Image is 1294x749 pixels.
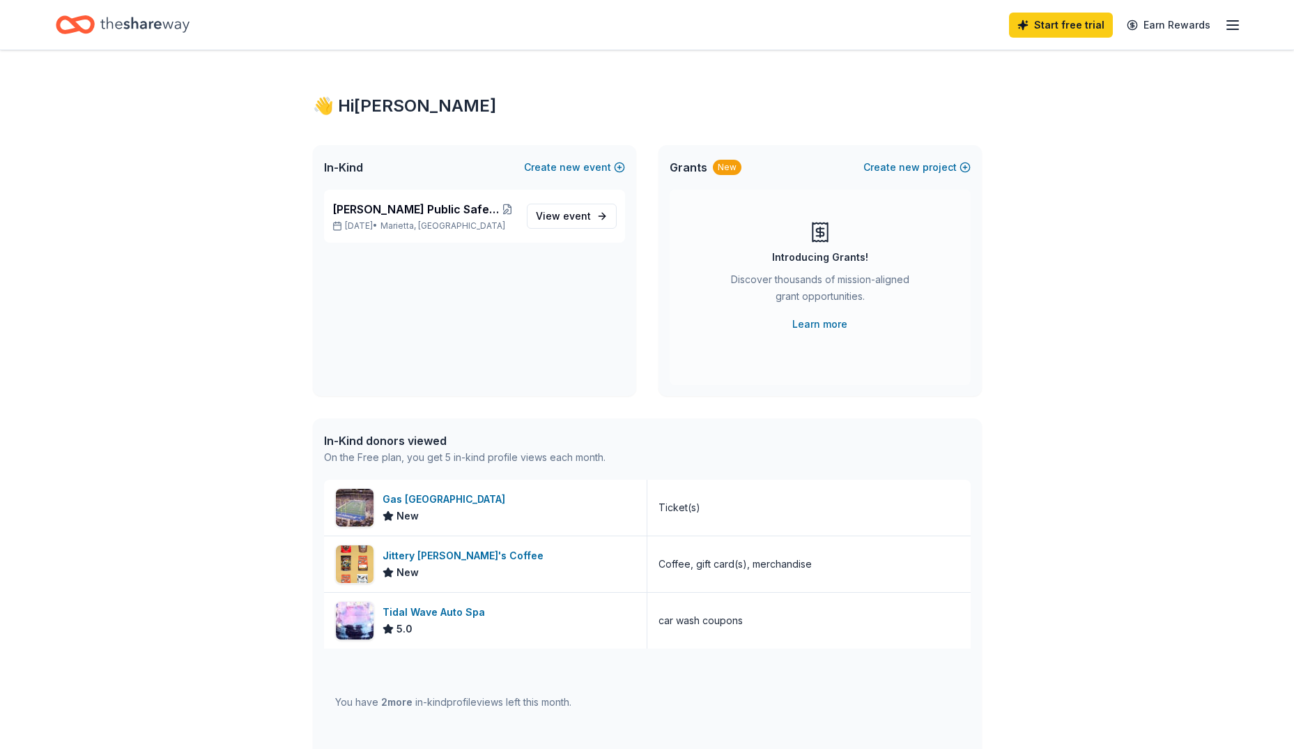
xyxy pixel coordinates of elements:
div: New [713,160,741,175]
div: 👋 Hi [PERSON_NAME] [313,95,982,117]
span: New [396,508,419,524]
span: New [396,564,419,581]
div: You have in-kind profile views left this month. [335,694,571,711]
div: Introducing Grants! [772,249,868,266]
button: Createnewproject [863,159,971,176]
a: Home [56,8,190,41]
p: [DATE] • [332,220,516,232]
div: Discover thousands of mission-aligned grant opportunities. [725,271,915,310]
button: Createnewevent [524,159,625,176]
span: View [536,208,591,225]
a: Earn Rewards [1118,13,1219,38]
span: [PERSON_NAME] Public Safety Charity Golf Classic [332,201,499,218]
a: View event [527,204,617,229]
div: Gas [GEOGRAPHIC_DATA] [383,491,511,508]
img: Image for Tidal Wave Auto Spa [336,602,373,640]
div: Ticket(s) [658,499,700,516]
div: Tidal Wave Auto Spa [383,604,491,621]
span: In-Kind [324,159,363,176]
span: Marietta, [GEOGRAPHIC_DATA] [380,220,505,232]
span: 5.0 [396,621,413,637]
span: event [563,210,591,222]
div: Jittery [PERSON_NAME]'s Coffee [383,547,549,564]
img: Image for Jittery Joe's Coffee [336,545,373,583]
span: Grants [670,159,707,176]
span: new [560,159,580,176]
a: Start free trial [1009,13,1113,38]
div: car wash coupons [658,612,743,629]
div: Coffee, gift card(s), merchandise [658,556,812,573]
div: In-Kind donors viewed [324,432,606,449]
span: new [899,159,920,176]
a: Learn more [792,316,847,333]
span: 2 more [381,696,413,708]
img: Image for Gas South District [336,489,373,527]
div: On the Free plan, you get 5 in-kind profile views each month. [324,449,606,466]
